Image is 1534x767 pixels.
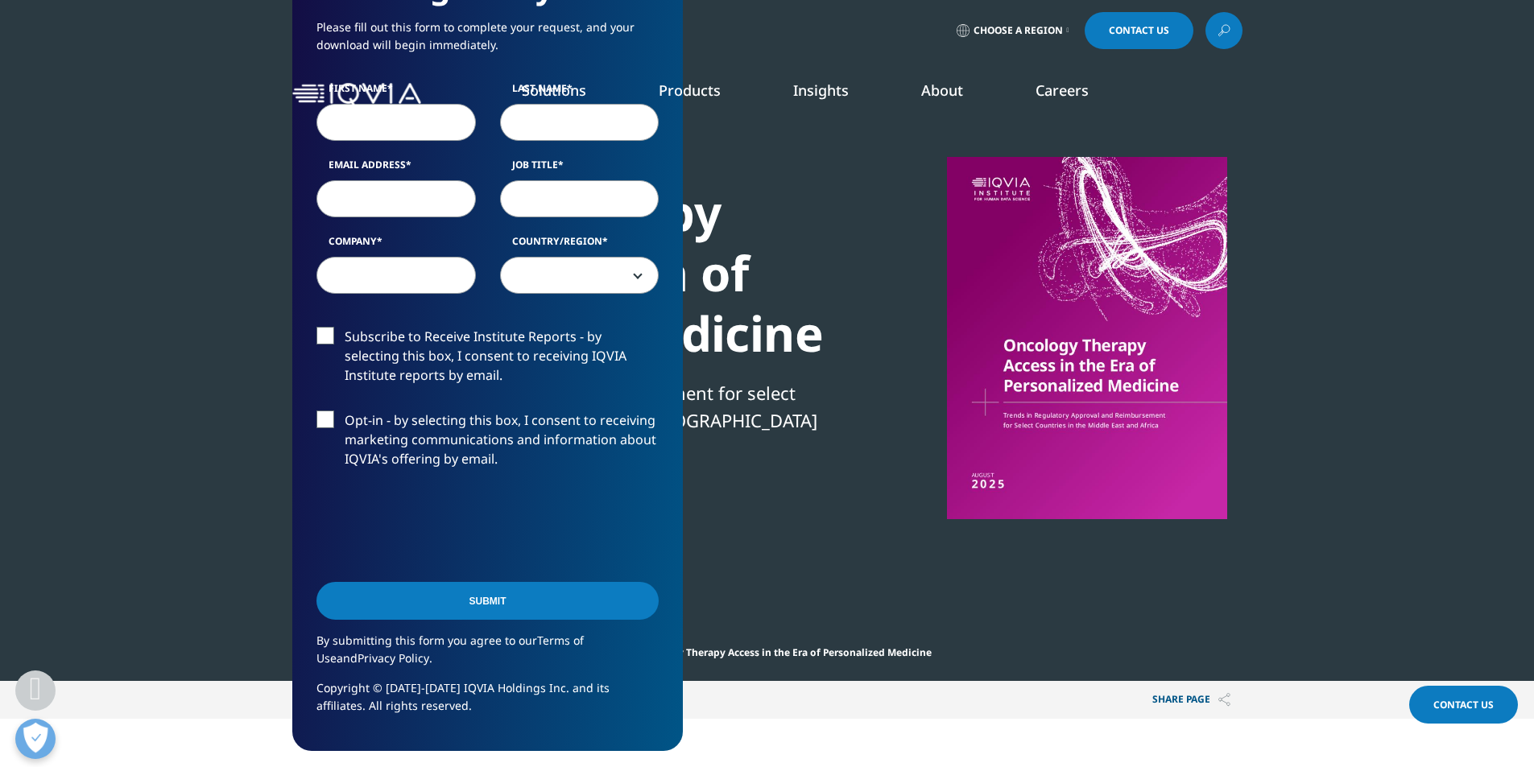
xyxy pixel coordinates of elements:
button: Open Preferences [15,719,56,759]
img: Share PAGE [1218,693,1230,707]
p: Copyright © [DATE]-[DATE] IQVIA Holdings Inc. and its affiliates. All rights reserved. [316,679,659,727]
label: Opt-in - by selecting this box, I consent to receiving marketing communications and information a... [316,410,659,477]
a: Privacy Policy [358,650,429,666]
label: Company [316,234,476,257]
iframe: reCAPTCHA [316,494,561,557]
a: Insights [793,80,849,100]
img: IQVIA Healthcare Information Technology and Pharma Clinical Research Company [292,83,421,106]
a: Contact Us [1409,686,1518,724]
a: Products [659,80,721,100]
a: Solutions [522,80,586,100]
nav: Primary [428,56,1242,132]
span: Contact Us [1109,26,1169,35]
span: Contact Us [1433,698,1494,711]
a: Contact Us [1085,12,1193,49]
a: Careers [1036,80,1089,100]
span: Oncology Therapy Access in the Era of Personalized Medicine [637,645,932,659]
p: Share PAGE [1140,681,1242,719]
a: About [921,80,963,100]
p: By submitting this form you agree to our and . [316,632,659,679]
span: Choose a Region [974,24,1063,37]
label: Subscribe to Receive Institute Reports - by selecting this box, I consent to receiving IQVIA Inst... [316,327,659,394]
label: Email Address [316,158,476,180]
label: Country/Region [500,234,659,257]
input: Submit [316,582,659,620]
label: Job Title [500,158,659,180]
button: Share PAGEShare PAGE [1140,681,1242,719]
